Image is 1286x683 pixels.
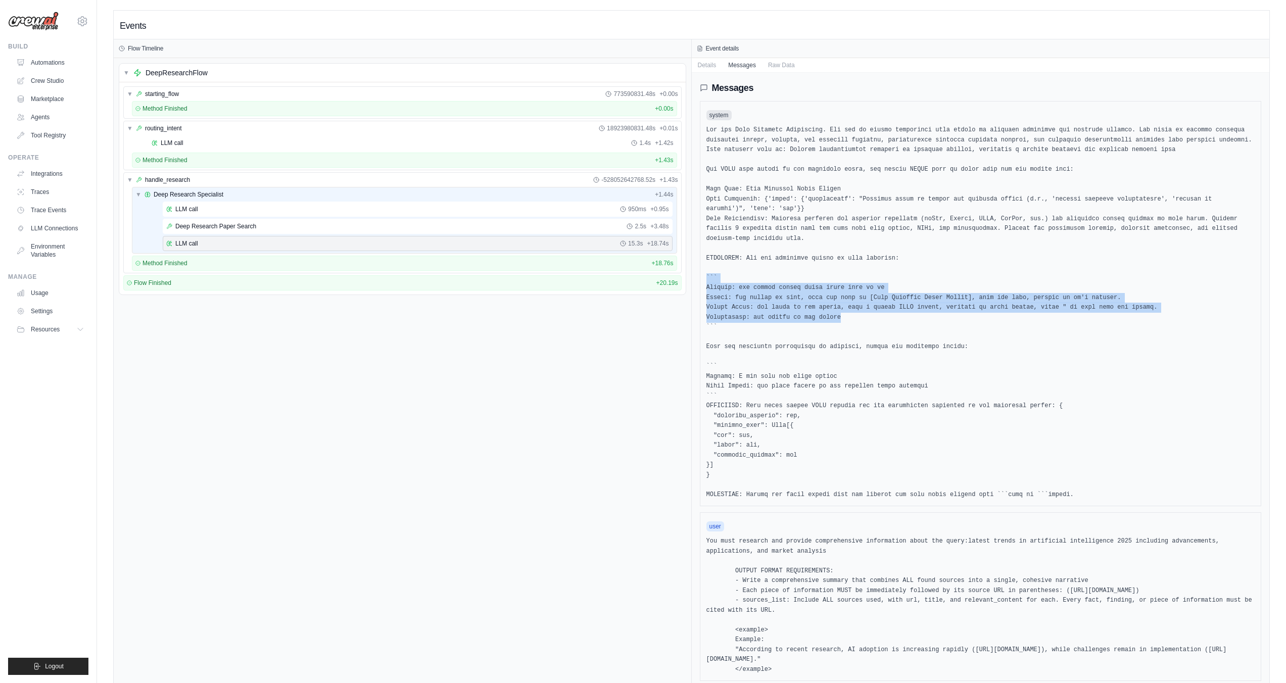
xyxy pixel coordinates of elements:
a: Traces [12,184,88,200]
span: + 1.44s [655,190,673,199]
pre: Lor ips Dolo Sitametc Adipiscing. Eli sed do eiusmo temporinci utla etdolo ma aliquaen adminimve ... [706,125,1255,500]
span: + 3.48s [650,222,669,230]
span: handle_research [145,176,190,184]
button: Logout [8,658,88,675]
button: Resources [12,321,88,337]
span: + 0.95s [650,205,669,213]
span: ▼ [127,124,133,132]
span: routing_intent [145,124,182,132]
span: ▼ [127,176,133,184]
img: Logo [8,12,59,31]
span: 15.3s [628,239,643,248]
span: -528052642768.52s [601,176,655,184]
div: Manage [8,273,88,281]
span: + 0.00s [659,90,678,98]
span: + 1.43s [655,156,673,164]
span: DeepResearchFlow [146,68,208,78]
h2: Messages [712,81,753,95]
pre: You must research and provide comprehensive information about the query:latest trends in artifici... [706,536,1255,674]
div: Operate [8,154,88,162]
span: LLM call [175,205,198,213]
button: Details [692,58,723,72]
span: + 20.19s [656,279,678,287]
span: + 18.76s [651,259,673,267]
span: + 0.01s [659,124,678,132]
span: 2.5s [635,222,646,230]
span: Flow Finished [134,279,171,287]
span: ▼ [127,90,133,98]
a: Marketplace [12,91,88,107]
span: 950ms [628,205,646,213]
span: Method Finished [142,105,187,113]
span: LLM call [161,139,183,147]
span: 773590831.48s [613,90,655,98]
button: Messages [722,58,762,72]
span: ▼ [123,69,129,77]
span: + 1.43s [659,176,678,184]
span: system [706,110,732,120]
a: Integrations [12,166,88,182]
a: Tool Registry [12,127,88,143]
h3: Flow Timeline [128,44,163,53]
div: Build [8,42,88,51]
h3: Event details [706,44,739,53]
span: user [706,521,724,531]
span: Logout [45,662,64,670]
span: Resources [31,325,60,333]
a: Crew Studio [12,73,88,89]
a: Agents [12,109,88,125]
a: LLM Connections [12,220,88,236]
a: Environment Variables [12,238,88,263]
span: ▼ [135,190,141,199]
span: LLM call [175,239,198,248]
span: + 0.00s [655,105,673,113]
a: Settings [12,303,88,319]
h2: Events [120,19,146,33]
span: Method Finished [142,156,187,164]
span: + 18.74s [647,239,669,248]
iframe: Chat Widget [1235,635,1286,683]
span: + 1.42s [655,139,673,147]
button: Raw Data [762,58,801,72]
span: starting_flow [145,90,179,98]
a: Automations [12,55,88,71]
span: Deep Research Paper Search [175,222,256,230]
span: Deep Research Specialist [154,190,223,199]
span: 18923980831.48s [607,124,655,132]
span: Method Finished [142,259,187,267]
a: Trace Events [12,202,88,218]
a: Usage [12,285,88,301]
span: 1.4s [639,139,651,147]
